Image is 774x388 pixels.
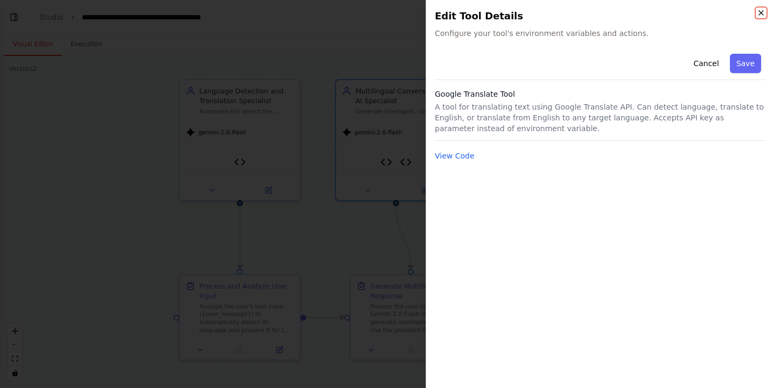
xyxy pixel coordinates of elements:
button: Cancel [687,54,725,73]
button: View Code [435,150,475,161]
span: Configure your tool's environment variables and actions. [435,28,765,39]
button: Save [730,54,761,73]
p: A tool for translating text using Google Translate API. Can detect language, translate to English... [435,102,765,134]
h3: Google Translate Tool [435,89,765,99]
h2: Edit Tool Details [435,9,765,24]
